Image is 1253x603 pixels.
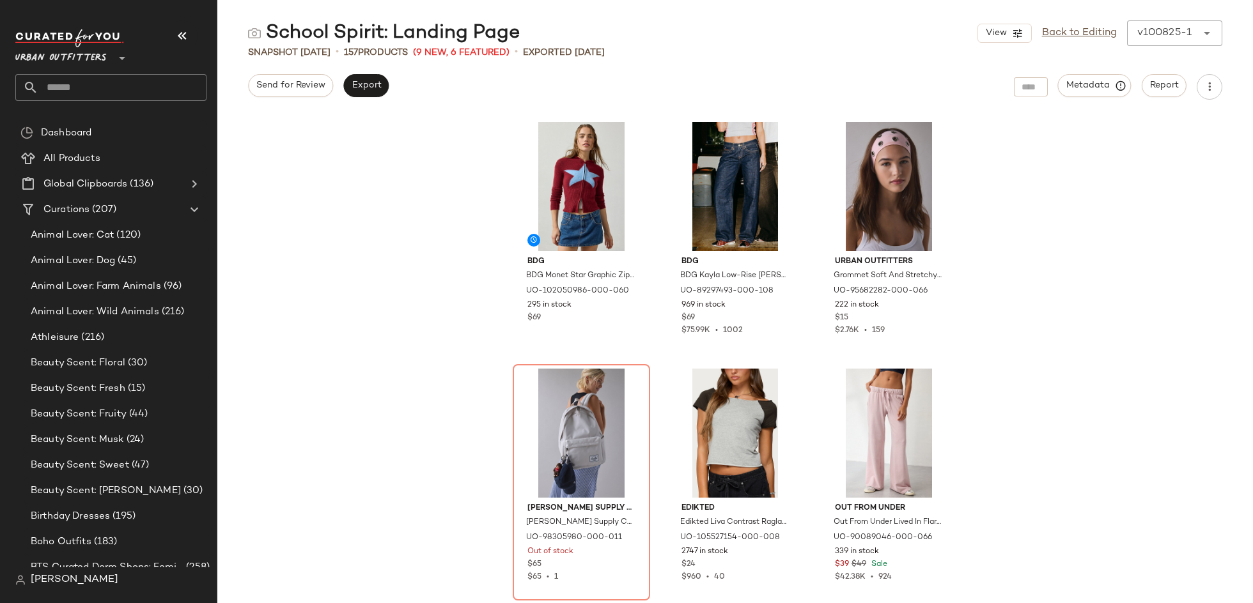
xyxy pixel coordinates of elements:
span: Export [351,80,381,91]
span: • [701,573,714,581]
span: Urban Outfitters [835,256,943,268]
span: $960 [681,573,701,581]
span: 157 [344,48,358,57]
span: (24) [124,432,144,447]
span: Global Clipboards [43,177,127,192]
span: 924 [878,573,892,581]
span: UO-90089046-000-066 [834,532,932,544]
span: 1 [554,573,558,581]
span: (44) [127,407,148,422]
span: UO-102050986-000-060 [526,286,629,297]
span: $15 [835,312,848,324]
span: (216) [159,305,185,319]
span: [PERSON_NAME] Supply Co. [527,503,635,514]
span: Beauty Scent: Fruity [31,407,127,422]
span: 159 [872,326,885,335]
span: 2747 in stock [681,546,728,558]
span: (120) [114,228,141,243]
span: Animal Lover: Dog [31,254,115,268]
span: • [866,573,878,581]
span: Out From Under [835,503,943,514]
span: (15) [125,381,146,396]
button: Export [343,74,389,97]
img: 98305980_011_b [517,369,646,498]
span: Urban Outfitters [15,43,107,66]
span: Grommet Soft And Stretchy Wide Headband in Pink, Women's at Urban Outfitters [834,270,942,282]
span: UO-98305980-000-011 [526,532,622,544]
span: $2.76K [835,326,859,335]
img: 95682282_066_b [825,122,953,251]
span: (30) [125,356,148,370]
span: Report [1149,80,1179,91]
span: • [336,45,339,60]
img: cfy_white_logo.C9jOOHJF.svg [15,29,124,47]
span: (47) [129,458,150,473]
span: (216) [79,330,104,345]
span: 339 in stock [835,546,879,558]
span: Boho Outfits [31,535,91,549]
span: Animal Lover: Cat [31,228,114,243]
img: 90089046_066_b [825,369,953,498]
span: Curations [43,202,89,217]
span: $49 [852,559,866,570]
span: BDG Kayla Low-Rise [PERSON_NAME] in Rinse, Women's at Urban Outfitters [680,270,788,282]
span: $69 [527,312,541,324]
span: • [859,326,872,335]
img: 105527154_008_m [671,369,800,498]
span: Beauty Scent: Musk [31,432,124,447]
span: Animal Lover: Wild Animals [31,305,159,319]
span: $39 [835,559,849,570]
span: Metadata [1066,80,1124,91]
span: 222 in stock [835,300,879,311]
span: Beauty Scent: Floral [31,356,125,370]
span: Sale [869,560,887,569]
span: BTS Curated Dorm Shops: Feminine [31,560,183,575]
span: 295 in stock [527,300,572,311]
span: $65 [527,573,541,581]
span: Athleisure [31,330,79,345]
span: (30) [181,484,203,498]
span: (183) [91,535,118,549]
span: $24 [681,559,696,570]
span: Send for Review [256,80,325,91]
span: BDG Monet Star Graphic Zip-Up Hoodie Sweatshirt in Red, Women's at Urban Outfitters [526,270,634,282]
button: View [977,24,1031,43]
span: (136) [127,177,153,192]
span: (96) [161,279,182,294]
img: svg%3e [248,27,261,40]
span: Animal Lover: Farm Animals [31,279,161,294]
span: • [515,45,518,60]
span: [PERSON_NAME] [31,572,118,588]
span: Beauty Scent: Sweet [31,458,129,473]
img: svg%3e [15,575,26,585]
p: Exported [DATE] [523,46,605,59]
span: BDG [527,256,635,268]
button: Send for Review [248,74,333,97]
span: (195) [110,509,136,524]
span: (45) [115,254,136,268]
span: 969 in stock [681,300,726,311]
span: (258) [183,560,210,575]
img: 89297493_108_b [671,122,800,251]
span: Edikted [681,503,790,514]
span: $65 [527,559,541,570]
span: View [984,28,1006,38]
span: UO-95682282-000-066 [834,286,928,297]
a: Back to Editing [1042,26,1117,41]
img: svg%3e [20,126,33,139]
span: [PERSON_NAME] Supply Co. Classic Xl Backpack in Moonbeam, Women's at Urban Outfitters [526,517,634,528]
button: Metadata [1058,74,1132,97]
span: Edikted Liva Contrast Raglan T Shirt Top in Gray/Melange, Women's at Urban Outfitters [680,517,788,528]
span: UO-105527154-000-008 [680,532,780,544]
span: Dashboard [41,126,91,141]
span: • [541,573,554,581]
span: All Products [43,151,100,166]
div: v100825-1 [1137,26,1192,41]
span: $42.38K [835,573,866,581]
span: Beauty Scent: [PERSON_NAME] [31,484,181,498]
span: • [710,326,723,335]
span: 1002 [723,326,743,335]
span: Out of stock [527,546,573,558]
div: School Spirit: Landing Page [248,20,520,46]
span: Snapshot [DATE] [248,46,331,59]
